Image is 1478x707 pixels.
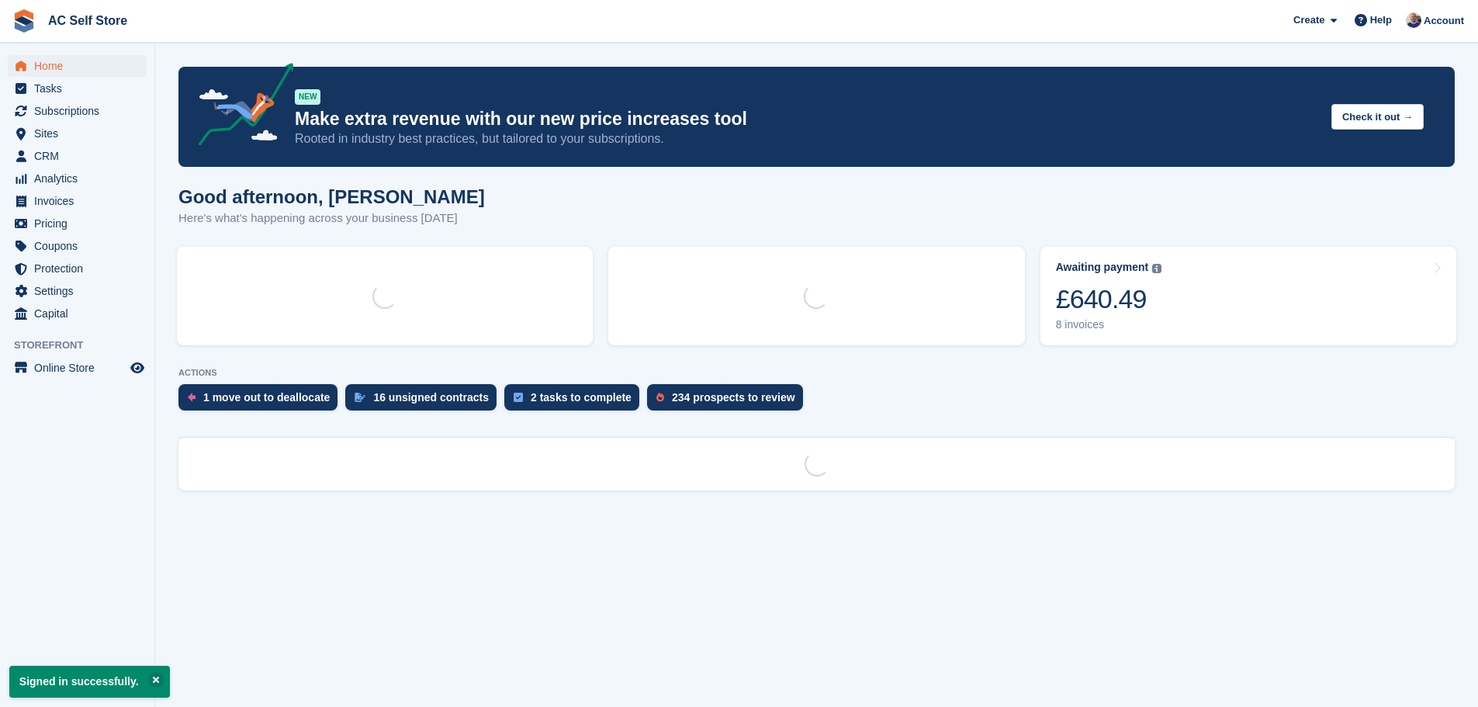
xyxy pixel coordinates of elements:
[8,78,147,99] a: menu
[8,190,147,212] a: menu
[355,393,365,402] img: contract_signature_icon-13c848040528278c33f63329250d36e43548de30e8caae1d1a13099fd9432cc5.svg
[656,393,664,402] img: prospect-51fa495bee0391a8d652442698ab0144808aea92771e9ea1ae160a38d050c398.svg
[8,303,147,324] a: menu
[178,186,485,207] h1: Good afternoon, [PERSON_NAME]
[8,258,147,279] a: menu
[42,8,133,33] a: AC Self Store
[1040,247,1456,345] a: Awaiting payment £640.49 8 invoices
[8,168,147,189] a: menu
[34,100,127,122] span: Subscriptions
[12,9,36,33] img: stora-icon-8386f47178a22dfd0bd8f6a31ec36ba5ce8667c1dd55bd0f319d3a0aa187defe.svg
[1424,13,1464,29] span: Account
[34,357,127,379] span: Online Store
[1293,12,1324,28] span: Create
[8,235,147,257] a: menu
[295,130,1319,147] p: Rooted in industry best practices, but tailored to your subscriptions.
[178,384,345,418] a: 1 move out to deallocate
[514,393,523,402] img: task-75834270c22a3079a89374b754ae025e5fb1db73e45f91037f5363f120a921f8.svg
[295,89,320,105] div: NEW
[9,666,170,698] p: Signed in successfully.
[295,108,1319,130] p: Make extra revenue with our new price increases tool
[1331,104,1424,130] button: Check it out →
[128,359,147,377] a: Preview store
[34,145,127,167] span: CRM
[34,168,127,189] span: Analytics
[1056,318,1162,331] div: 8 invoices
[178,368,1455,378] p: ACTIONS
[34,303,127,324] span: Capital
[531,391,632,404] div: 2 tasks to complete
[34,55,127,77] span: Home
[203,391,330,404] div: 1 move out to deallocate
[34,78,127,99] span: Tasks
[8,213,147,234] a: menu
[1056,261,1149,274] div: Awaiting payment
[34,258,127,279] span: Protection
[34,280,127,302] span: Settings
[8,357,147,379] a: menu
[8,280,147,302] a: menu
[188,393,196,402] img: move_outs_to_deallocate_icon-f764333ba52eb49d3ac5e1228854f67142a1ed5810a6f6cc68b1a99e826820c5.svg
[14,338,154,353] span: Storefront
[504,384,647,418] a: 2 tasks to complete
[178,210,485,227] p: Here's what's happening across your business [DATE]
[1056,283,1162,315] div: £640.49
[1406,12,1421,28] img: Barry Todd
[672,391,795,404] div: 234 prospects to review
[345,384,504,418] a: 16 unsigned contracts
[8,55,147,77] a: menu
[8,100,147,122] a: menu
[373,391,489,404] div: 16 unsigned contracts
[34,190,127,212] span: Invoices
[185,63,294,151] img: price-adjustments-announcement-icon-8257ccfd72463d97f412b2fc003d46551f7dbcb40ab6d574587a9cd5c0d94...
[1370,12,1392,28] span: Help
[8,145,147,167] a: menu
[34,235,127,257] span: Coupons
[34,123,127,144] span: Sites
[34,213,127,234] span: Pricing
[647,384,811,418] a: 234 prospects to review
[1152,264,1161,273] img: icon-info-grey-7440780725fd019a000dd9b08b2336e03edf1995a4989e88bcd33f0948082b44.svg
[8,123,147,144] a: menu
